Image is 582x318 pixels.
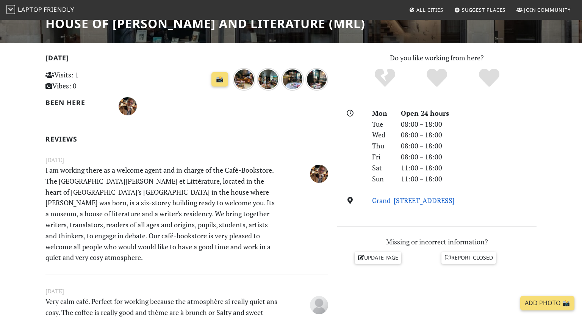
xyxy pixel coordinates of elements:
div: 08:00 – 18:00 [396,140,541,151]
div: Thu [368,140,396,151]
div: 11:00 – 18:00 [396,162,541,173]
img: over 1 year ago [305,68,328,91]
div: 08:00 – 18:00 [396,119,541,130]
a: over 1 year ago [281,74,305,83]
div: No [359,68,411,88]
img: LaptopFriendly [6,5,15,14]
small: [DATE] [41,155,333,165]
div: Mon [368,108,396,119]
a: over 1 year ago [305,74,328,83]
span: Macia Serge [310,168,328,177]
p: Missing or incorrect information? [337,236,537,247]
a: All Cities [406,3,446,17]
span: Anonymous [310,299,328,309]
div: Wed [368,129,396,140]
p: I am working there as a welcome agent and in charge of the Café-Bookstore. The [GEOGRAPHIC_DATA][... [41,165,284,263]
p: Visits: 1 Vibes: 0 [45,69,134,91]
small: [DATE] [41,287,333,296]
a: LaptopFriendly LaptopFriendly [6,3,74,17]
img: over 1 year ago [257,68,280,91]
div: Sat [368,162,396,173]
h1: House of [PERSON_NAME] and Literature (MRL) [45,16,365,31]
img: 5334-macia.jpg [119,97,137,115]
div: 08:00 – 18:00 [396,151,541,162]
img: over 1 year ago [233,68,255,91]
a: Update page [355,252,402,263]
a: Join Community [513,3,574,17]
img: blank-535327c66bd565773addf3077783bbfce4b00ec00e9fd257753287c682c7fa38.png [310,296,328,314]
a: 📸 [211,72,228,87]
h2: [DATE] [45,54,328,65]
div: 11:00 – 18:00 [396,173,541,184]
span: Suggest Places [462,6,506,13]
a: Suggest Places [451,3,509,17]
a: over 1 year ago [257,74,281,83]
a: Report closed [441,252,496,263]
span: Macia Serge [119,101,137,110]
img: over 1 year ago [281,68,304,91]
div: Fri [368,151,396,162]
h2: Been here [45,99,110,107]
span: Friendly [44,5,74,14]
span: Laptop [18,5,42,14]
div: Definitely! [463,68,515,88]
img: 5334-macia.jpg [310,165,328,183]
div: 08:00 – 18:00 [396,129,541,140]
p: Do you like working from here? [337,52,537,63]
span: All Cities [416,6,443,13]
a: Grand-[STREET_ADDRESS] [372,196,455,205]
h2: Reviews [45,135,328,143]
span: Join Community [524,6,571,13]
div: Yes [411,68,463,88]
div: Open 24 hours [396,108,541,119]
a: over 1 year ago [233,74,257,83]
div: Sun [368,173,396,184]
div: Tue [368,119,396,130]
